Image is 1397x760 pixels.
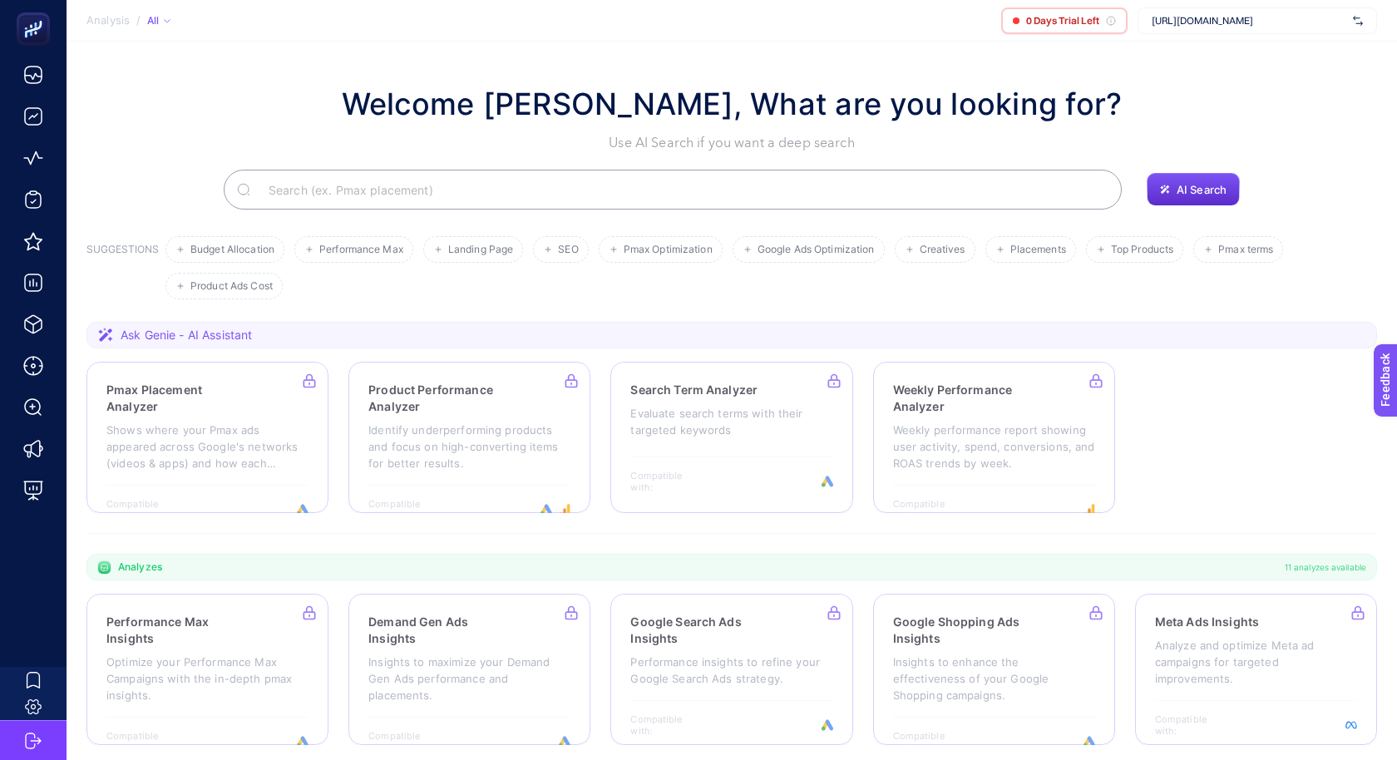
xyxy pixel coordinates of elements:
span: AI Search [1177,183,1227,196]
a: Weekly Performance AnalyzerWeekly performance report showing user activity, spend, conversions, a... [873,362,1115,513]
p: Use AI Search if you want a deep search [342,133,1123,153]
a: Google Shopping Ads InsightsInsights to enhance the effectiveness of your Google Shopping campaig... [873,594,1115,745]
span: Analysis [86,14,130,27]
span: 0 Days Trial Left [1026,14,1099,27]
span: Performance Max [319,244,403,256]
a: Meta Ads InsightsAnalyze and optimize Meta ad campaigns for targeted improvements.Compatible with: [1135,594,1377,745]
span: 11 analyzes available [1285,560,1366,574]
span: Budget Allocation [190,244,274,256]
span: Landing Page [448,244,513,256]
img: svg%3e [1353,12,1363,29]
a: Search Term AnalyzerEvaluate search terms with their targeted keywordsCompatible with: [610,362,852,513]
span: Analyzes [118,560,162,574]
span: Pmax terms [1218,244,1273,256]
a: Pmax Placement AnalyzerShows where your Pmax ads appeared across Google's networks (videos & apps... [86,362,328,513]
span: Creatives [920,244,965,256]
span: Placements [1010,244,1066,256]
span: [URL][DOMAIN_NAME] [1152,14,1346,27]
a: Demand Gen Ads InsightsInsights to maximize your Demand Gen Ads performance and placements.Compat... [348,594,590,745]
span: Feedback [10,5,63,18]
span: Google Ads Optimization [758,244,875,256]
span: Ask Genie - AI Assistant [121,327,252,343]
span: Product Ads Cost [190,280,273,293]
a: Product Performance AnalyzerIdentify underperforming products and focus on high-converting items ... [348,362,590,513]
span: Top Products [1111,244,1173,256]
span: Pmax Optimization [624,244,713,256]
span: / [136,13,141,27]
input: Search [255,166,1108,213]
a: Google Search Ads InsightsPerformance insights to refine your Google Search Ads strategy.Compatib... [610,594,852,745]
h3: SUGGESTIONS [86,243,159,299]
div: All [147,14,170,27]
button: AI Search [1147,173,1240,206]
span: SEO [558,244,578,256]
a: Performance Max InsightsOptimize your Performance Max Campaigns with the in-depth pmax insights.C... [86,594,328,745]
h1: Welcome [PERSON_NAME], What are you looking for? [342,81,1123,126]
